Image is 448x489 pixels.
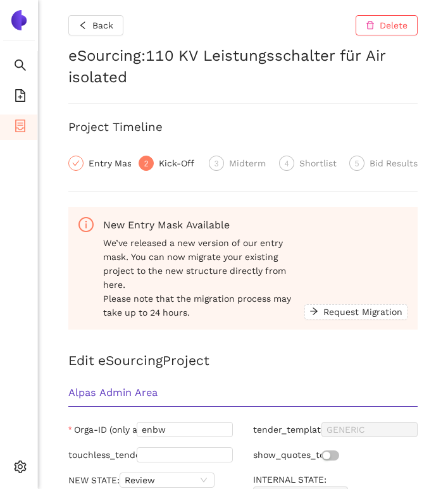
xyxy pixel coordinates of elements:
[125,473,209,487] span: Review
[215,159,219,168] span: 3
[68,350,418,371] h2: Edit eSourcing Project
[323,305,402,319] span: Request Migration
[89,156,144,171] div: Entry Mask
[137,422,233,437] input: Orga-ID (only admins, text for now!)
[68,15,123,35] button: leftBack
[285,159,289,168] span: 4
[14,54,27,80] span: search
[68,447,137,462] label: touchless_tender_flag
[309,307,318,317] span: arrow-right
[299,156,344,171] div: Shortlist
[68,422,137,437] label: Orga-ID (only admins, text for now!)
[103,236,304,319] span: We’ve released a new version of our entry mask. You can now migrate your existing project to the ...
[137,447,233,462] input: touchless_tender_flag
[14,456,27,481] span: setting
[304,304,408,319] button: arrow-rightRequest Migration
[68,46,418,88] h2: eSourcing : 110 KV Leistungsschalter für Air isolated
[139,156,201,171] div: 2Kick-Off
[370,158,418,168] span: Bid Results
[14,85,27,110] span: file-add
[366,21,375,31] span: delete
[78,217,94,232] span: info-circle
[68,156,131,171] div: Entry Mask
[68,385,418,401] h3: Alpas Admin Area
[78,21,87,31] span: left
[321,422,418,437] input: tender_template
[103,217,408,233] div: New Entry Mask Available
[356,15,418,35] button: deleteDelete
[229,156,273,171] div: Midterm
[253,447,321,462] label: show_quotes_to_users
[253,422,321,437] label: tender_template
[92,18,113,32] span: Back
[159,156,202,171] div: Kick-Off
[9,10,29,30] img: Logo
[14,115,27,140] span: container
[380,18,408,32] span: Delete
[144,159,149,168] span: 2
[72,159,80,167] span: check
[355,159,359,168] span: 5
[68,119,418,135] h3: Project Timeline
[321,450,339,461] button: show_quotes_to_users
